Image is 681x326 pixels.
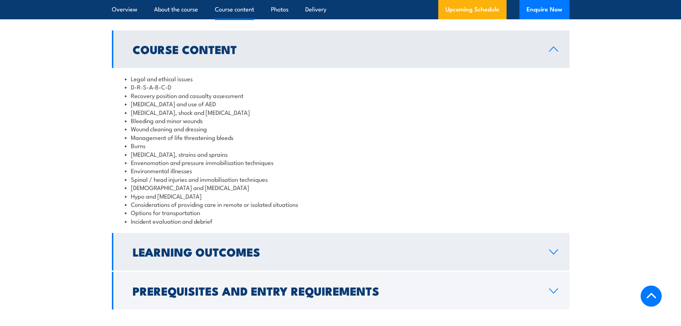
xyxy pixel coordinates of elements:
[125,133,557,141] li: Management of life threatening bleeds
[125,91,557,99] li: Recovery position and casualty assessment
[125,200,557,208] li: Considerations of providing care in remote or isolated situations
[125,116,557,125] li: Bleeding and minor wounds
[125,108,557,116] li: [MEDICAL_DATA], shock and [MEDICAL_DATA]
[125,125,557,133] li: Wound cleaning and dressing
[125,74,557,83] li: Legal and ethical issues
[125,166,557,175] li: Environmental illnesses
[125,192,557,200] li: Hypo and [MEDICAL_DATA]
[125,175,557,183] li: Spinal / head injuries and immobilisation techniques
[125,217,557,225] li: Incident evaluation and debrief
[133,44,538,54] h2: Course Content
[125,208,557,216] li: Options for transportation
[125,158,557,166] li: Envenomation and pressure immobilisation techniques
[125,183,557,191] li: [DEMOGRAPHIC_DATA] and [MEDICAL_DATA]
[112,272,569,310] a: Prerequisites and Entry Requirements
[125,150,557,158] li: [MEDICAL_DATA], strains and sprains
[112,233,569,271] a: Learning Outcomes
[125,83,557,91] li: D-R-S-A-B-C-D
[133,247,538,257] h2: Learning Outcomes
[125,99,557,108] li: [MEDICAL_DATA] and use of AED
[125,141,557,150] li: Burns
[133,286,538,296] h2: Prerequisites and Entry Requirements
[112,30,569,68] a: Course Content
